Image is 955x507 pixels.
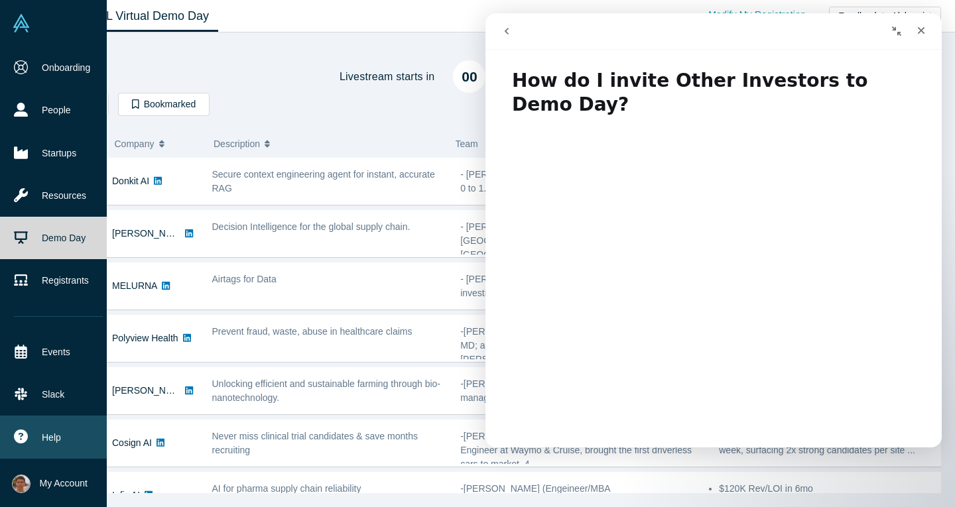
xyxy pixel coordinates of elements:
[214,130,260,158] span: Description
[340,70,435,83] h4: Livestream starts in
[212,169,435,194] span: Secure context engineering agent for instant, accurate RAG
[212,326,413,337] span: Prevent fraud, waste, abuse in healthcare claims
[460,274,692,298] span: - [PERSON_NAME], (Serial founder, renowned malware investigator) - [PERSON_NAME], (Led ...
[42,431,61,445] span: Help
[212,431,418,455] span: Never miss clinical trial candidates & save months recruiting
[115,130,200,158] button: Company
[56,1,218,32] a: Class XL Virtual Demo Day
[112,490,140,500] a: Infis AI
[460,378,682,403] span: -[PERSON_NAME] (PhD Biological Sciences, 15+ yrs managing crop diseases, International sugarcane ...
[460,169,691,207] span: - [PERSON_NAME], (launched a viral B2C product from 0 to 1.5M users, PhD in AI at [GEOGRAPHIC_DAT...
[212,274,277,284] span: Airtags for Data
[12,475,88,493] button: My Account
[212,221,411,232] span: Decision Intelligence for the global supply chain.
[12,14,31,32] img: Alchemist Vault Logo
[212,378,441,403] span: Unlocking efficient and sustainable farming through bio-nanotechnology.
[456,139,478,149] span: Team
[719,482,943,496] li: $120K Rev/LOI in 6mo
[460,431,694,469] span: -[PERSON_NAME] (UTAustin / [PERSON_NAME], ex-AI Engineer at Waymo & Cruise, brought the first dri...
[112,333,178,343] a: Polyview Health
[829,7,941,25] button: Feedback to Alchemist
[112,437,152,448] a: Cosign AI
[112,280,157,291] a: MELURNA
[485,13,942,447] iframe: Intercom live chat
[460,221,672,274] span: - [PERSON_NAME], (former Sales Director [GEOGRAPHIC_DATA], Meltwater (unicorn), [GEOGRAPHIC_DATA]...
[460,326,682,365] span: -[PERSON_NAME] (Harvard MBA, [PERSON_NAME] MD; author of The Innovator's Prescription with [PERSO...
[112,176,149,186] a: Donkit AI
[214,130,442,158] button: Description
[694,3,820,27] a: Modify My Registration
[40,477,88,490] span: My Account
[453,60,485,93] div: 00
[212,483,361,494] span: AI for pharma supply chain reliability
[112,385,188,396] a: [PERSON_NAME]
[112,228,188,239] a: [PERSON_NAME]
[118,93,210,116] button: Bookmarked
[115,130,155,158] span: Company
[12,475,31,493] img: Mikhail Baklanov's Account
